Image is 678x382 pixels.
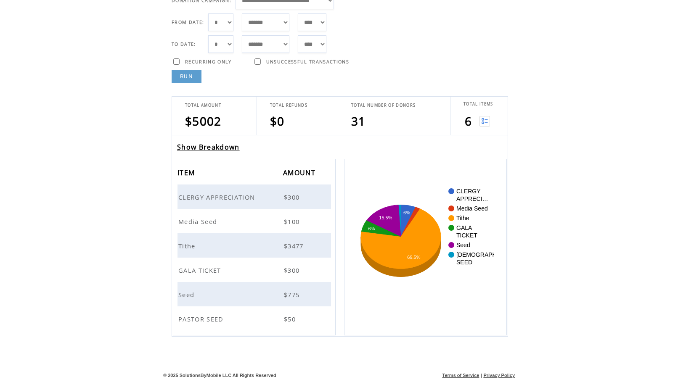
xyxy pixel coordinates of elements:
[456,232,477,239] text: TICKET
[177,170,197,175] a: ITEM
[172,41,196,47] span: TO DATE:
[403,210,410,215] text: 6%
[172,19,204,25] span: FROM DATE:
[465,113,472,129] span: 6
[283,170,318,175] a: AMOUNT
[270,103,307,108] span: TOTAL REFUNDS
[163,373,276,378] span: © 2025 SolutionsByMobile LLC All Rights Reserved
[185,103,221,108] span: TOTAL AMOUNT
[283,166,318,182] span: AMOUNT
[178,217,219,226] span: Media Seed
[379,215,392,220] text: 15.5%
[456,188,481,195] text: CLERGY
[178,242,198,250] span: Tithe
[270,113,285,129] span: $0
[178,266,223,273] a: GALA TICKET
[456,242,470,248] text: Seed
[407,255,420,260] text: 69.5%
[266,59,349,65] span: UNSUCCESSFUL TRANSACTIONS
[483,373,515,378] a: Privacy Policy
[178,315,226,323] span: PASTOR SEED
[178,290,196,298] a: Seed
[185,59,232,65] span: RECURRING ONLY
[177,166,197,182] span: ITEM
[357,184,494,310] svg: A chart.
[479,116,490,126] img: View list
[456,251,522,258] text: [DEMOGRAPHIC_DATA]
[178,192,257,200] a: CLERGY APPRECIATION
[463,101,493,107] span: TOTAL ITEMS
[284,315,298,323] span: $50
[351,103,416,108] span: TOTAL NUMBER OF DONORS
[284,290,302,299] span: $775
[442,373,479,378] a: Terms of Service
[456,215,469,221] text: Tithe
[481,373,482,378] span: |
[177,142,240,152] a: Show Breakdown
[351,113,366,129] span: 31
[178,193,257,201] span: CLERGY APPRECIATION
[284,242,306,250] span: $3477
[368,226,375,231] text: 6%
[178,314,226,322] a: PASTOR SEED
[456,205,488,212] text: Media Seed
[284,266,302,274] span: $300
[178,290,196,299] span: Seed
[178,217,219,224] a: Media Seed
[456,195,488,202] text: APPRECI…
[284,217,302,226] span: $100
[284,193,302,201] span: $300
[456,259,472,266] text: SEED
[185,113,222,129] span: $5002
[178,266,223,274] span: GALA TICKET
[178,241,198,249] a: Tithe
[172,70,201,83] a: RUN
[456,224,472,231] text: GALA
